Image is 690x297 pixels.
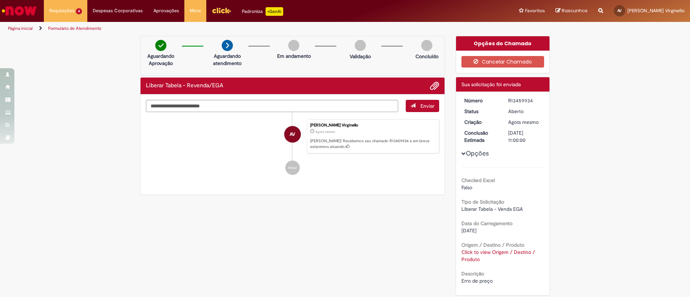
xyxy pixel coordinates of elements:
[146,83,223,89] h2: Liberar Tabela - Revenda/EGA Histórico de tíquete
[421,40,432,51] img: img-circle-grey.png
[222,40,233,51] img: arrow-next.png
[556,8,588,14] a: Rascunhos
[350,53,371,60] p: Validação
[627,8,685,14] span: [PERSON_NAME] Virginello
[8,25,33,31] a: Página inicial
[508,119,542,126] div: 28/08/2025 19:11:31
[316,130,335,134] time: 28/08/2025 19:11:31
[284,126,301,143] div: Ananda Fontanesi Virginello
[1,4,38,18] img: ServiceNow
[525,7,545,14] span: Favoritos
[288,40,299,51] img: img-circle-grey.png
[461,199,504,205] b: Tipo de Solicitação
[190,7,201,14] span: More
[459,108,503,115] dt: Status
[406,100,439,112] button: Enviar
[461,206,523,212] span: Liberar Tabela - Venda EGA
[461,249,535,263] a: Click to view Origem / Destino / Produto
[508,119,539,125] time: 28/08/2025 19:11:31
[310,138,435,149] p: [PERSON_NAME]! Recebemos seu chamado R13459934 e em breve estaremos atuando.
[461,278,493,284] span: Erro de preço
[49,7,74,14] span: Requisições
[242,7,283,16] div: Padroniza
[146,119,439,154] li: Ananda Fontanesi Virginello
[461,56,544,68] button: Cancelar Chamado
[461,242,524,248] b: Origem / Destino / Produto
[48,25,101,31] a: Formulário de Atendimento
[266,7,283,16] p: +GenAi
[212,5,231,16] img: click_logo_yellow_360x200.png
[508,129,542,144] div: [DATE] 11:00:00
[508,108,542,115] div: Aberto
[461,220,512,227] b: Data do Carregamento
[143,52,178,67] p: Aguardando Aprovação
[461,81,521,88] span: Sua solicitação foi enviada
[459,97,503,104] dt: Número
[210,52,245,67] p: Aguardando atendimento
[508,119,539,125] span: Agora mesmo
[461,270,484,277] b: Descrição
[420,103,434,109] span: Enviar
[617,8,622,13] span: AV
[562,7,588,14] span: Rascunhos
[461,177,495,184] b: Checked Excel
[146,100,398,112] textarea: Digite sua mensagem aqui...
[355,40,366,51] img: img-circle-grey.png
[93,7,143,14] span: Despesas Corporativas
[459,129,503,144] dt: Conclusão Estimada
[290,126,295,143] span: AV
[430,81,439,91] button: Adicionar anexos
[277,52,311,60] p: Em andamento
[415,53,438,60] p: Concluído
[316,130,335,134] span: Agora mesmo
[5,22,455,35] ul: Trilhas de página
[310,123,435,127] div: [PERSON_NAME] Virginello
[461,184,472,191] span: Falso
[155,40,166,51] img: check-circle-green.png
[456,36,550,51] div: Opções do Chamado
[153,7,179,14] span: Aprovações
[508,97,542,104] div: R13459934
[461,227,477,234] span: [DATE]
[146,112,439,182] ul: Histórico de tíquete
[76,8,82,14] span: 4
[459,119,503,126] dt: Criação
